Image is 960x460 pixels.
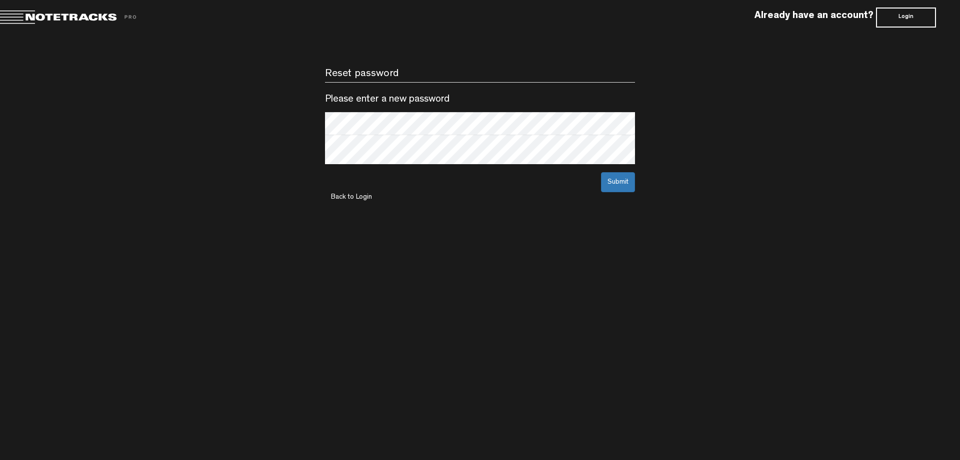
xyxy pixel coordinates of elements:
a: Back to Login [331,194,372,201]
button: Login [876,8,936,28]
label: Already have an account? [754,9,873,24]
p: Please enter a new password [325,93,635,107]
legend: Reset password [325,67,635,83]
button: Submit [601,172,635,192]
